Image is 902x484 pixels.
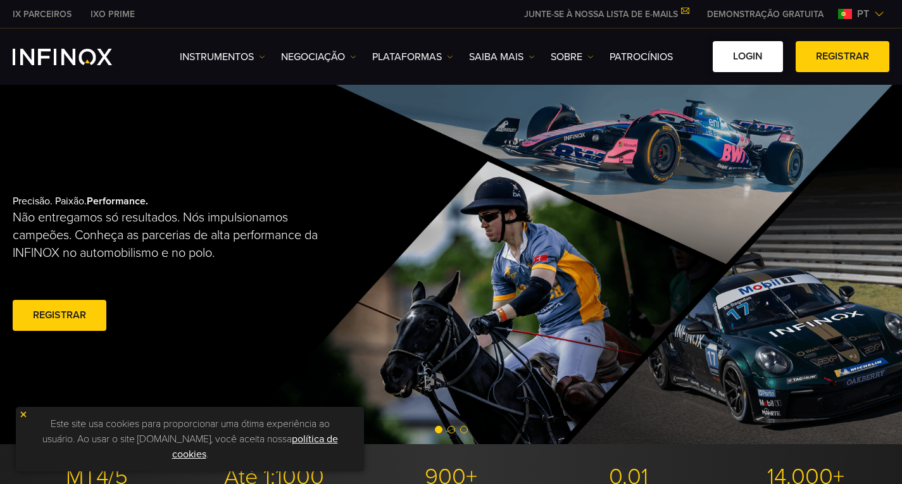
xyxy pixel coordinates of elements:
[698,8,833,21] a: INFINOX MENU
[180,49,265,65] a: Instrumentos
[796,41,889,72] a: Registrar
[22,413,358,465] p: Este site usa cookies para proporcionar uma ótima experiência ao usuário. Ao usar o site [DOMAIN_...
[448,426,455,433] span: Go to slide 2
[3,8,81,21] a: INFINOX
[852,6,874,22] span: pt
[87,195,148,208] strong: Performance.
[372,49,453,65] a: PLATAFORMAS
[713,41,783,72] a: Login
[515,9,698,20] a: JUNTE-SE À NOSSA LISTA DE E-MAILS
[13,209,329,262] p: Não entregamos só resultados. Nós impulsionamos campeões. Conheça as parcerias de alta performanc...
[81,8,144,21] a: INFINOX
[435,426,442,433] span: Go to slide 1
[469,49,535,65] a: Saiba mais
[610,49,673,65] a: Patrocínios
[551,49,594,65] a: SOBRE
[13,175,407,354] div: Precisão. Paixão.
[19,410,28,419] img: yellow close icon
[281,49,356,65] a: NEGOCIAÇÃO
[460,426,468,433] span: Go to slide 3
[13,49,142,65] a: INFINOX Logo
[13,300,106,331] a: Registrar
